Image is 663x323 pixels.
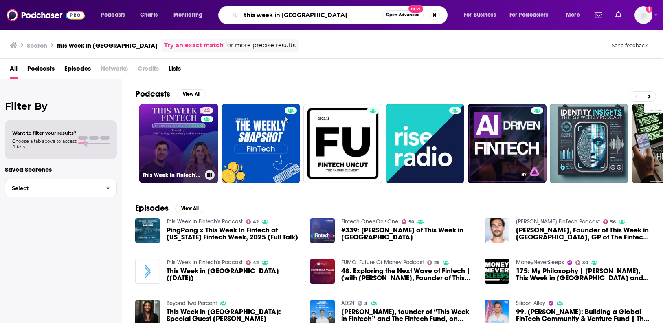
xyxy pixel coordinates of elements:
[504,9,560,22] button: open menu
[516,227,650,241] span: [PERSON_NAME], Founder of This Week in [GEOGRAPHIC_DATA], GP of The Fintech Fund - A leading voic...
[592,8,606,22] a: Show notifications dropdown
[458,9,506,22] button: open menu
[167,308,300,322] span: This Week in [GEOGRAPHIC_DATA]: Special Guest [PERSON_NAME]
[516,300,545,307] a: Silicon Alley
[485,218,509,243] img: Nik Milanović, Founder of This Week in Fintech, GP of The Fintech Fund - A leading voice in fintech
[241,9,382,22] input: Search podcasts, credits, & more...
[135,218,160,243] img: PingPong x This Week In Fintech at New York Fintech Week, 2025 (Full Talk)
[27,42,47,49] h3: Search
[341,218,398,225] a: Fintech One•On•One
[575,260,588,265] a: 30
[560,9,590,22] button: open menu
[139,104,218,183] a: 42This Week in Fintech's Podcast
[485,259,509,284] img: 175: My Philosophy | Nik Milanović, This Week in Fintech and The Fintech Fund
[516,268,650,281] span: 175: My Philosophy | [PERSON_NAME], This Week in [GEOGRAPHIC_DATA] and The Fintech Fund
[101,62,128,79] span: Networks
[167,227,300,241] span: PingPong x This Week In Fintech at [US_STATE] Fintech Week, 2025 (Full Talk)
[7,7,85,23] img: Podchaser - Follow, Share and Rate Podcasts
[226,6,455,24] div: Search podcasts, credits, & more...
[10,62,18,79] a: All
[341,308,475,322] a: Nik Milanović, founder of “This Week in Fintech” and The Fintech Fund, on current trends and the ...
[167,227,300,241] a: PingPong x This Week In Fintech at New York Fintech Week, 2025 (Full Talk)
[204,107,210,115] span: 42
[5,100,117,112] h2: Filter By
[27,62,55,79] a: Podcasts
[634,6,652,24] button: Show profile menu
[516,259,564,266] a: MoneyNeverSleeps
[177,89,206,99] button: View All
[5,166,117,173] p: Saved Searches
[135,259,160,284] img: This Week in Fintech (Oct 11th)
[168,9,213,22] button: open menu
[402,219,415,224] a: 50
[246,260,259,265] a: 42
[167,218,243,225] a: This Week in Fintech's Podcast
[201,107,213,114] a: 42
[434,261,439,265] span: 26
[516,308,650,322] a: 99. Nik Milanović: Building a Global FinTech Community & Venture Fund | This Week in FinTech
[167,268,300,281] a: This Week in Fintech (Oct 11th)
[64,62,91,79] a: Episodes
[135,203,204,213] a: EpisodesView All
[167,308,300,322] a: This Week in Fintech: Special Guest Jillian Williams
[612,8,625,22] a: Show notifications dropdown
[167,259,243,266] a: This Week in Fintech's Podcast
[516,227,650,241] a: Nik Milanović, Founder of This Week in Fintech, GP of The Fintech Fund - A leading voice in fintech
[358,301,368,306] a: 3
[310,218,335,243] img: #339: Nik Milanovic of This Week in Fintech
[173,9,202,21] span: Monitoring
[143,172,202,179] h3: This Week in Fintech's Podcast
[408,5,423,13] span: New
[582,261,588,265] span: 30
[382,10,424,20] button: Open AdvancedNew
[603,219,616,224] a: 56
[101,9,125,21] span: Podcasts
[341,259,424,266] a: FUMO: Future Of Money Podcast
[138,62,159,79] span: Credits
[12,138,77,150] span: Choose a tab above to access filters.
[175,204,204,213] button: View All
[135,9,162,22] a: Charts
[516,268,650,281] a: 175: My Philosophy | Nik Milanović, This Week in Fintech and The Fintech Fund
[169,62,181,79] a: Lists
[408,220,414,224] span: 50
[364,302,367,305] span: 3
[310,259,335,284] img: 48. Exploring the Next Wave of Fintech | (with Nik Milanović, Founder of This Week in FinTech) | ...
[253,261,259,265] span: 42
[341,308,475,322] span: [PERSON_NAME], founder of “This Week in Fintech” and The Fintech Fund, on current trends and the ...
[135,89,206,99] a: PodcastsView All
[341,268,475,281] a: 48. Exploring the Next Wave of Fintech | (with Nik Milanović, Founder of This Week in FinTech) | ...
[341,268,475,281] span: 48. Exploring the Next Wave of Fintech | (with [PERSON_NAME], Founder of This Week in FinTech) | ...
[341,300,354,307] a: ADSN
[509,9,549,21] span: For Podcasters
[341,227,475,241] a: #339: Nik Milanovic of This Week in Fintech
[164,41,224,50] a: Try an exact match
[5,179,117,197] button: Select
[167,268,300,281] span: This Week in [GEOGRAPHIC_DATA] ([DATE])
[95,9,136,22] button: open menu
[634,6,652,24] span: Logged in as bjonesvested
[246,219,259,224] a: 42
[253,220,259,224] span: 42
[5,186,99,191] span: Select
[646,6,652,13] svg: Add a profile image
[135,89,170,99] h2: Podcasts
[610,220,616,224] span: 56
[516,308,650,322] span: 99. [PERSON_NAME]: Building a Global FinTech Community & Venture Fund | This Week in FinTech
[516,218,600,225] a: Wharton FinTech Podcast
[386,13,420,17] span: Open Advanced
[167,300,217,307] a: Beyond Two Percent
[135,203,169,213] h2: Episodes
[341,227,475,241] span: #339: [PERSON_NAME] of This Week in [GEOGRAPHIC_DATA]
[140,9,158,21] span: Charts
[225,41,296,50] span: for more precise results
